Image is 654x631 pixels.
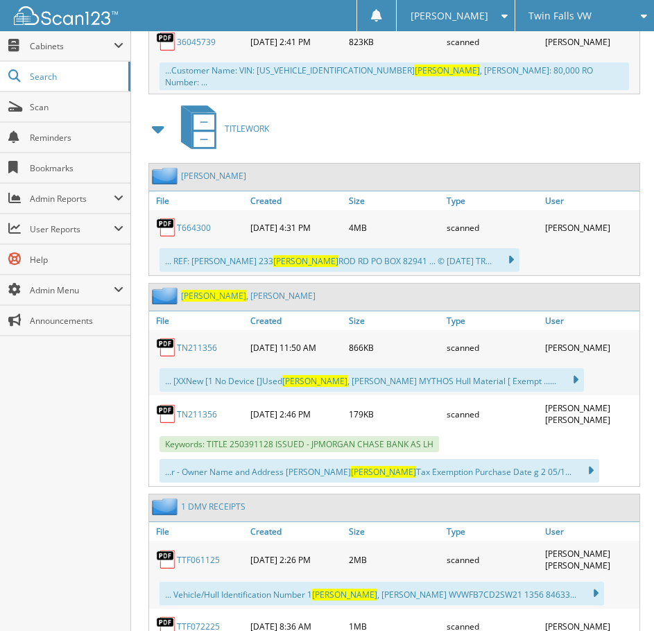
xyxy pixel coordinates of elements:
div: [PERSON_NAME] [542,214,639,241]
div: scanned [443,334,541,361]
span: Search [30,71,121,83]
a: Created [247,522,345,541]
div: ... REF: [PERSON_NAME] 233 ROD RD PO BOX 82941 ... © [DATE] TR... [160,248,519,272]
iframe: Chat Widget [585,564,654,631]
div: [DATE] 4:31 PM [247,214,345,241]
span: Scan [30,101,123,113]
div: 179KB [345,399,443,429]
div: [PERSON_NAME] [PERSON_NAME] [542,544,639,575]
span: Bookmarks [30,162,123,174]
div: [PERSON_NAME] [542,28,639,55]
span: User Reports [30,223,114,235]
img: PDF.png [156,404,177,424]
div: [DATE] 2:41 PM [247,28,345,55]
a: Size [345,522,443,541]
div: scanned [443,399,541,429]
div: 2MB [345,544,443,575]
a: Type [443,191,541,210]
a: Type [443,311,541,330]
span: [PERSON_NAME] [411,12,488,20]
a: T664300 [177,222,211,234]
span: Reminders [30,132,123,144]
a: TTF061125 [177,554,220,566]
a: [PERSON_NAME] [181,170,246,182]
span: Help [30,254,123,266]
div: scanned [443,28,541,55]
span: Admin Reports [30,193,114,205]
div: 823KB [345,28,443,55]
span: [PERSON_NAME] [273,255,338,267]
span: Cabinets [30,40,114,52]
div: [DATE] 11:50 AM [247,334,345,361]
a: Size [345,191,443,210]
img: PDF.png [156,549,177,570]
a: TN211356 [177,408,217,420]
div: [DATE] 2:46 PM [247,399,345,429]
div: ... Vehicle/Hull Identification Number 1 , [PERSON_NAME] WVWFB7CD2SW21 1356 84633... [160,582,604,605]
div: [PERSON_NAME] [PERSON_NAME] [542,399,639,429]
a: User [542,191,639,210]
a: 36045739 [177,36,216,48]
img: folder2.png [152,498,181,515]
a: TITLEWORK [173,101,269,156]
a: File [149,311,247,330]
div: ... [XXNew [1 No Device []Used , [PERSON_NAME] MYTHOS Hull Material [ Exempt ...... [160,368,584,392]
img: scan123-logo-white.svg [14,6,118,25]
span: Announcements [30,315,123,327]
div: scanned [443,544,541,575]
div: [PERSON_NAME] [542,334,639,361]
a: Type [443,522,541,541]
span: Keywords: TITLE 250391128 ISSUED - JPMORGAN CHASE BANK AS LH [160,436,439,452]
span: [PERSON_NAME] [312,589,377,600]
span: [PERSON_NAME] [351,466,416,478]
a: 1 DMV RECEIPTS [181,501,246,512]
div: ...r - Owner Name and Address [PERSON_NAME] Tax Exemption Purchase Date g 2 05/1... [160,459,599,483]
img: folder2.png [152,167,181,184]
span: Admin Menu [30,284,114,296]
img: PDF.png [156,31,177,52]
a: User [542,522,639,541]
div: 866KB [345,334,443,361]
span: TITLEWORK [225,123,269,135]
img: PDF.png [156,217,177,238]
img: PDF.png [156,337,177,358]
a: [PERSON_NAME], [PERSON_NAME] [181,290,316,302]
div: scanned [443,214,541,241]
img: folder2.png [152,287,181,304]
div: 4MB [345,214,443,241]
span: [PERSON_NAME] [282,375,347,387]
a: Size [345,311,443,330]
a: Created [247,191,345,210]
div: [DATE] 2:26 PM [247,544,345,575]
div: ...Customer Name: VIN: [US_VEHICLE_IDENTIFICATION_NUMBER] , [PERSON_NAME]: 80,000 RO Number: ... [160,62,629,90]
span: Twin Falls VW [528,12,592,20]
a: User [542,311,639,330]
a: TN211356 [177,342,217,354]
a: File [149,522,247,541]
span: [PERSON_NAME] [415,64,480,76]
a: File [149,191,247,210]
a: Created [247,311,345,330]
span: [PERSON_NAME] [181,290,246,302]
